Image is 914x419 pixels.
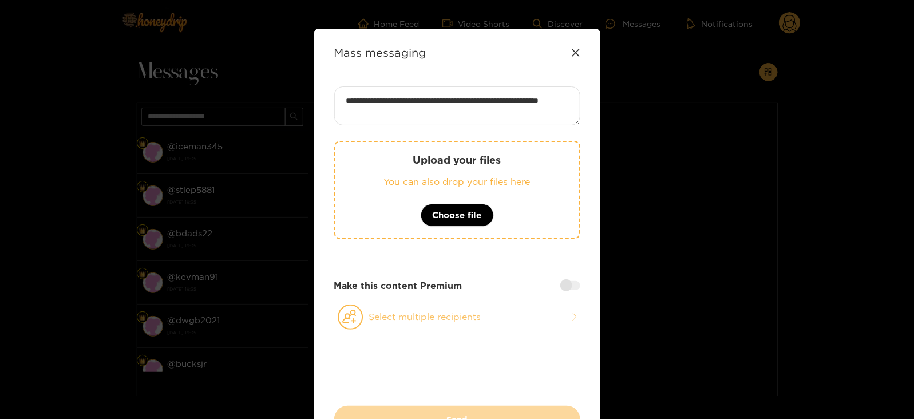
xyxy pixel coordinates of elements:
[358,153,556,167] p: Upload your files
[334,279,462,292] strong: Make this content Premium
[358,175,556,188] p: You can also drop your files here
[421,204,494,227] button: Choose file
[433,208,482,222] span: Choose file
[334,304,580,330] button: Select multiple recipients
[334,46,426,59] strong: Mass messaging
